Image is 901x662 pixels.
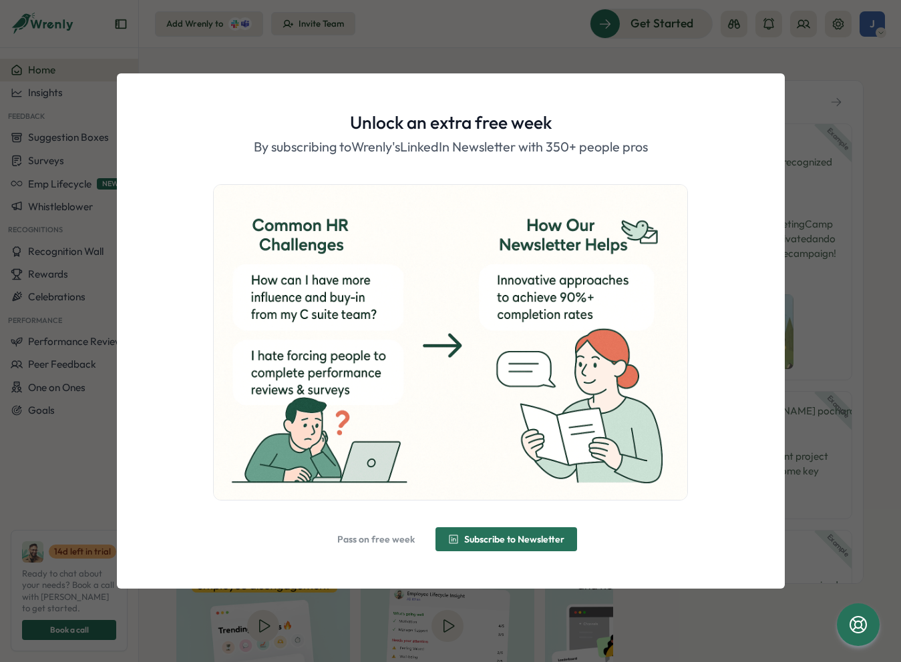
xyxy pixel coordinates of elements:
[435,527,577,551] button: Subscribe to Newsletter
[337,535,415,544] span: Pass on free week
[325,527,427,551] button: Pass on free week
[214,185,687,500] img: ChatGPT Image
[464,535,564,544] span: Subscribe to Newsletter
[254,137,648,157] p: By subscribing to Wrenly's LinkedIn Newsletter with 350+ people pros
[350,111,552,134] h1: Unlock an extra free week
